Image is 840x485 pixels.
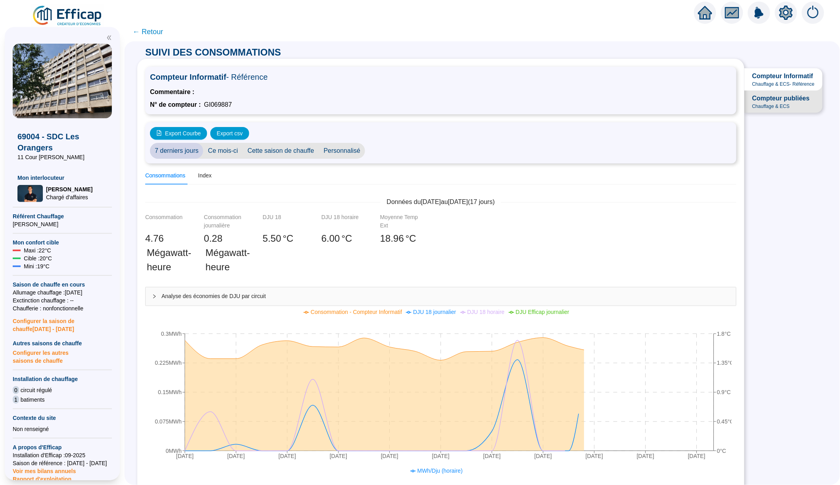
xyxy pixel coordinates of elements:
span: Référent Chauffage [13,212,112,220]
span: Compteur publiées [752,94,810,103]
span: .28 [209,233,222,244]
div: Consommation journalière [204,213,244,230]
span: - Référence [226,73,268,81]
tspan: [DATE] [586,453,603,459]
tspan: [DATE] [227,453,245,459]
span: °C [283,231,294,246]
span: .96 [391,233,404,244]
span: Installation de chauffage [13,375,112,383]
tspan: 0.3MWh [161,331,182,337]
span: 18 [380,233,391,244]
span: Chargé d'affaires [46,193,92,201]
tspan: 1.8°C [717,331,731,337]
span: 0 [204,233,209,244]
span: Commentaire : [150,87,194,97]
span: setting [779,6,793,20]
span: Saison de référence : [DATE] - [DATE] [13,459,112,467]
span: Mon confort cible [13,239,112,246]
span: fund [725,6,739,20]
tspan: [DATE] [534,453,552,459]
span: collapsed [152,294,157,299]
span: Compteur Informatif [150,71,732,83]
div: Index [198,171,211,180]
span: file-image [156,130,162,136]
span: [PERSON_NAME] [46,185,92,193]
span: Mini : 19 °C [24,262,50,270]
span: Voir mes bilans annuels [13,463,76,474]
span: Autres saisons de chauffe [13,339,112,347]
div: DJU 18 [263,213,302,230]
span: 69004 - SDC Les Orangers [17,131,107,153]
span: Rapport d'exploitation [13,475,112,483]
span: 11 Cour [PERSON_NAME] [17,153,107,161]
span: Export Courbe [165,129,201,138]
span: Configurer la saison de chauffe [DATE] - [DATE] [13,312,112,333]
tspan: 0.075MWh [155,418,182,425]
button: Export csv [210,127,249,140]
span: Exctinction chauffage : -- [13,296,112,304]
span: °C [406,231,416,246]
span: Ce mois-ci [203,143,243,159]
span: circuit régulé [21,386,52,394]
span: batiments [21,396,45,404]
span: .50 [268,233,281,244]
span: Mon interlocuteur [17,174,107,182]
span: Configurer les autres saisons de chauffe [13,347,112,365]
tspan: [DATE] [432,453,450,459]
span: Mégawatt-heure [206,246,250,274]
span: home [698,6,712,20]
div: Consommation [145,213,185,230]
span: GI069887 [204,100,232,110]
span: double-left [106,35,112,40]
span: Chauffage & ECS [752,103,790,110]
img: Chargé d'affaires [17,185,43,202]
tspan: [DATE] [637,453,654,459]
span: Consommation - Compteur Informatif [311,309,402,315]
span: 0 [13,386,19,394]
div: Consommations [145,171,185,180]
tspan: 0.15MWh [158,389,182,395]
tspan: 0.225MWh [155,360,182,366]
span: A propos d'Efficap [13,443,112,451]
span: Saison de chauffe en cours [13,281,112,289]
span: MWh/Dju (horaire) [417,468,463,474]
tspan: [DATE] [483,453,501,459]
img: alerts [802,2,824,24]
span: Allumage chauffage : [DATE] [13,289,112,296]
img: alerts [748,2,770,24]
span: 6 [321,233,327,244]
tspan: [DATE] [330,453,347,459]
tspan: [DATE] [279,453,296,459]
span: °C [342,231,352,246]
span: N° de compteur : [150,100,201,110]
div: Non renseigné [13,425,112,433]
span: Maxi : 22 °C [24,246,51,254]
span: .00 [327,233,340,244]
img: efficap energie logo [32,5,104,27]
span: Export csv [217,129,242,138]
tspan: 0.45°C [717,418,734,425]
span: 1 [13,396,19,404]
span: 4 [145,233,150,244]
div: Moyenne Temp Ext [380,213,420,230]
span: Compteur Informatif [752,71,813,81]
span: SUIVI DES CONSOMMATIONS [137,47,289,58]
tspan: 1.35°C [717,360,734,366]
tspan: 0°C [717,448,727,454]
span: Cette saison de chauffe [243,143,319,159]
div: DJU 18 horaire [321,213,361,230]
span: 7 derniers jours [150,143,203,159]
tspan: 0.9°C [717,389,731,395]
span: Personnalisé [319,143,365,159]
span: [PERSON_NAME] [13,220,112,228]
span: DJU 18 horaire [467,309,505,315]
span: Données du [DATE] au [DATE] ( 17 jours) [381,197,501,207]
tspan: [DATE] [688,453,705,459]
span: Chaufferie : non fonctionnelle [13,304,112,312]
button: Export Courbe [150,127,207,140]
span: DJU Efficap journalier [516,309,569,315]
span: Mégawatt-heure [147,246,191,274]
span: Installation d'Efficap : 09-2025 [13,451,112,459]
span: Cible : 20 °C [24,254,52,262]
span: Contexte du site [13,414,112,422]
